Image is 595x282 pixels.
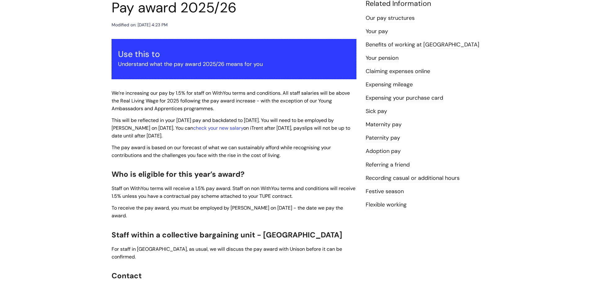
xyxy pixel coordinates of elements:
a: Sick pay [366,107,387,115]
span: For staff in [GEOGRAPHIC_DATA], as usual, we will discuss the pay award with Unison before it can... [112,246,342,260]
a: Benefits of working at [GEOGRAPHIC_DATA] [366,41,479,49]
a: Festive season [366,188,404,196]
a: Your pension [366,54,399,62]
a: Referring a friend [366,161,410,169]
span: The pay award is based on our forecast of what we can sustainably afford while recognising your c... [112,144,331,158]
div: Modified on: [DATE] 4:23 PM [112,21,168,29]
span: Contact [112,271,142,280]
span: This will be reflected in your [DATE] pay and backdated to [DATE]. You will need to be employed b... [112,117,350,139]
a: Your pay [366,28,388,36]
a: Claiming expenses online [366,67,430,76]
span: We’re increasing our pay by 1.5% for staff on WithYou terms and conditions. All staff salaries wi... [112,90,350,112]
span: To receive the pay award, you must be employed by [PERSON_NAME] on [DATE] - the date we pay the a... [112,205,343,219]
a: Maternity pay [366,121,402,129]
a: Recording casual or additional hours [366,174,460,182]
span: Who is eligible for this year’s award? [112,169,245,179]
a: Flexible working [366,201,407,209]
p: Understand what the pay award 2025/26 means for you [118,59,350,69]
a: Expensing mileage [366,81,413,89]
a: Expensing your purchase card [366,94,443,102]
a: check your new salary [193,125,243,131]
h3: Use this to [118,49,350,59]
a: Our pay structures [366,14,415,22]
a: Adoption pay [366,147,401,155]
span: Staff on WithYou terms will receive a 1.5% pay award. Staff on non WithYou terms and conditions w... [112,185,355,199]
span: Staff within a collective bargaining unit - [GEOGRAPHIC_DATA] [112,230,342,240]
a: Paternity pay [366,134,400,142]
